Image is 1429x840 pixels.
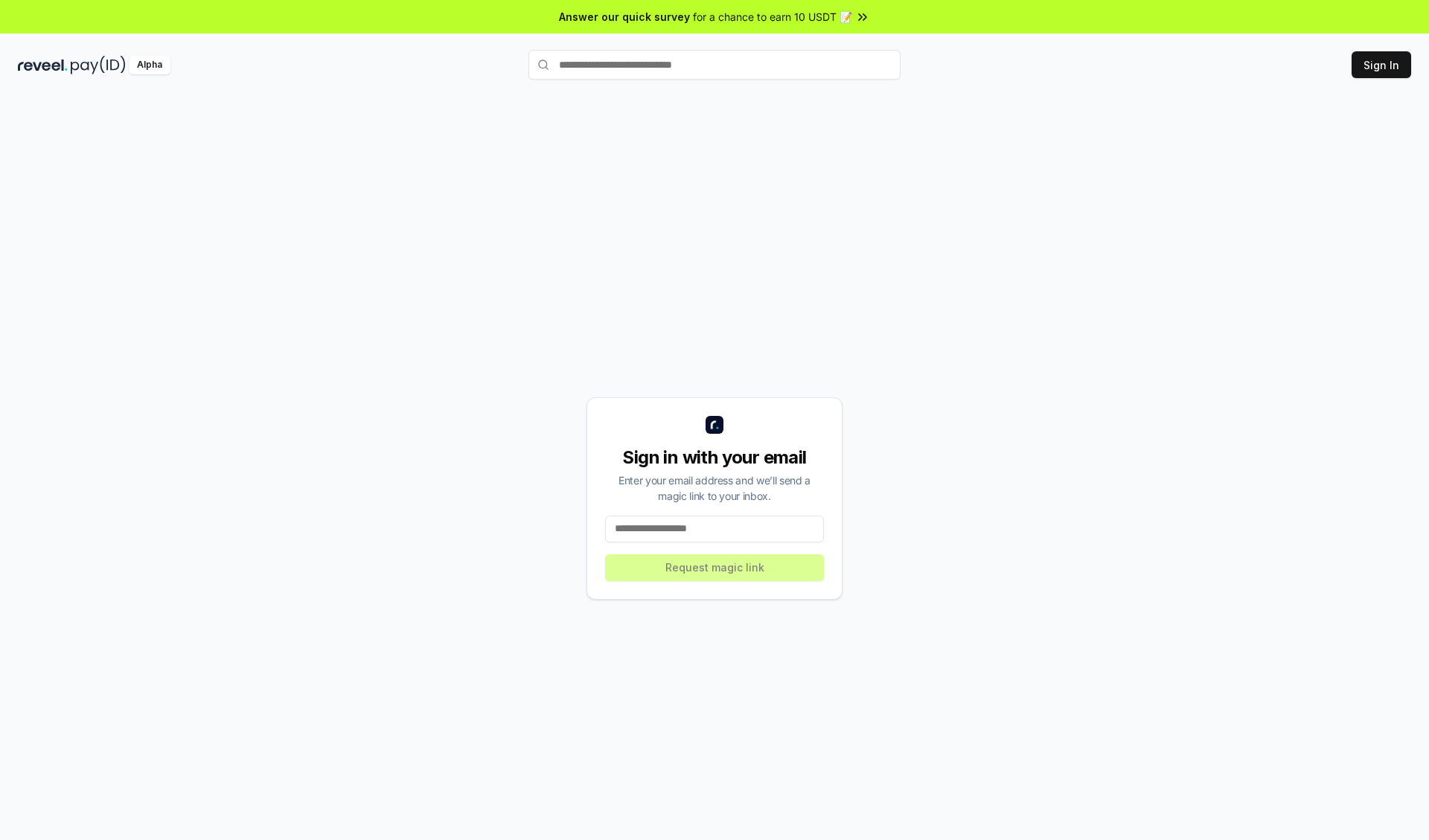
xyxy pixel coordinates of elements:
div: Sign in with your email [605,446,824,469]
div: Alpha [129,56,170,74]
div: Enter your email address and we’ll send a magic link to your inbox. [605,472,824,504]
img: logo_small [706,416,723,434]
button: Sign In [1352,51,1411,78]
img: reveel_dark [18,56,68,74]
span: for a chance to earn 10 USDT 📝 [693,9,852,25]
img: pay_id [71,56,126,74]
span: Answer our quick survey [559,9,690,25]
